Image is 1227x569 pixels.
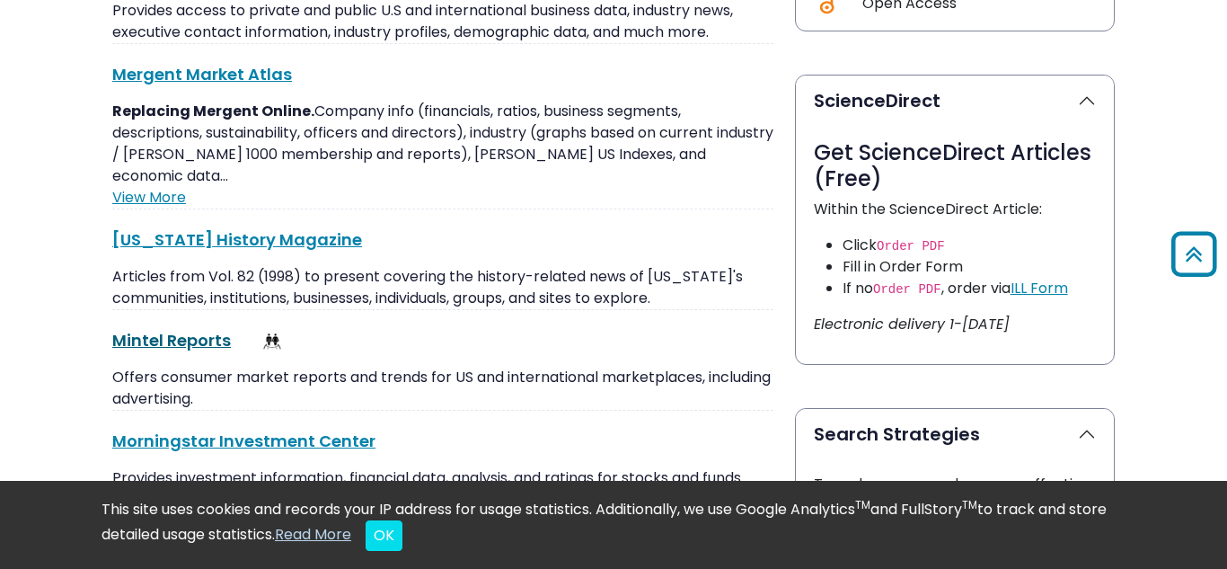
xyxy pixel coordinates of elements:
[1011,278,1068,298] a: ILL Form
[112,63,292,85] a: Mergent Market Atlas
[112,329,231,351] a: Mintel Reports
[275,524,351,545] a: Read More
[814,474,1096,517] p: To make your searches more effective, try these methods:
[112,266,773,309] p: Articles from Vol. 82 (1998) to present covering the history-related news of [US_STATE]'s communi...
[263,333,281,351] img: Demographics
[366,520,402,551] button: Close
[873,282,941,297] code: Order PDF
[1165,239,1223,269] a: Back to Top
[877,239,945,253] code: Order PDF
[112,228,362,251] a: [US_STATE] History Magazine
[112,187,186,208] a: View More
[814,140,1096,192] h3: Get ScienceDirect Articles (Free)
[814,314,1010,334] i: Electronic delivery 1-[DATE]
[112,101,314,121] strong: Replacing Mergent Online.
[796,409,1114,459] button: Search Strategies
[814,199,1096,220] p: Within the ScienceDirect Article:
[855,497,870,512] sup: TM
[112,101,773,187] p: Company info (financials, ratios, business segments, descriptions, sustainability, officers and d...
[843,278,1096,299] li: If no , order via
[962,497,977,512] sup: TM
[112,467,773,489] p: Provides investment information, financial data, analysis, and ratings for stocks and funds.
[102,499,1125,551] div: This site uses cookies and records your IP address for usage statistics. Additionally, we use Goo...
[112,430,375,452] a: Morningstar Investment Center
[843,256,1096,278] li: Fill in Order Form
[843,235,1096,256] li: Click
[112,367,773,410] p: Offers consumer market reports and trends for US and international marketplaces, including advert...
[796,76,1114,126] button: ScienceDirect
